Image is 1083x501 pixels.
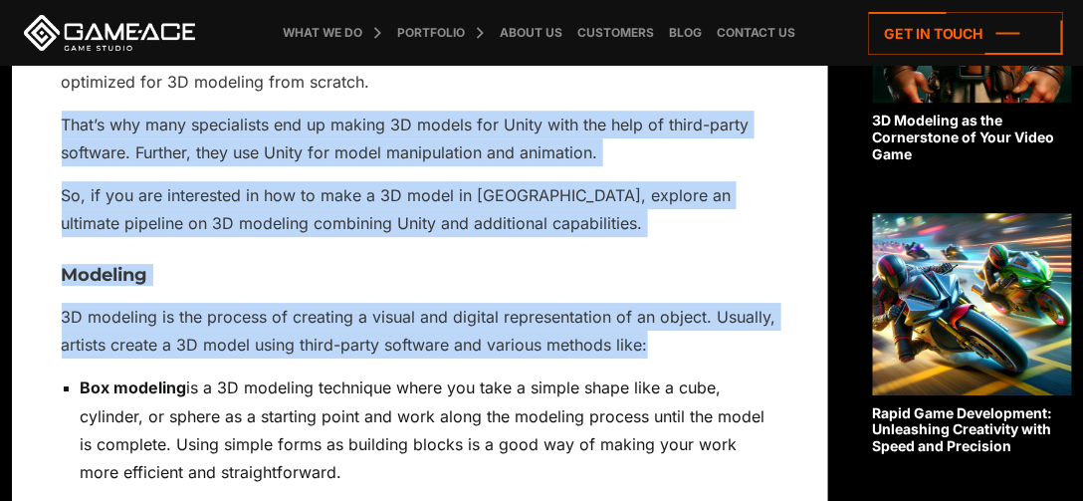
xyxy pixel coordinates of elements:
p: 3D modeling is the process of creating a visual and digital representation of an object. Usually,... [62,303,778,360]
p: is a 3D modeling technique where you take a simple shape like a cube, cylinder, or sphere as a st... [81,374,778,487]
h3: Modeling [62,266,778,286]
a: Rapid Game Development: Unleashing Creativity with Speed and Precision [873,213,1072,455]
p: That’s why many specialists end up making 3D models for Unity with the help of third-party softwa... [62,111,778,167]
strong: Box modeling [81,377,187,397]
p: So, if you are interested in how to make a 3D model in [GEOGRAPHIC_DATA], explore an ultimate pip... [62,181,778,238]
a: Get in touch [869,12,1063,55]
img: Related [873,213,1072,395]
